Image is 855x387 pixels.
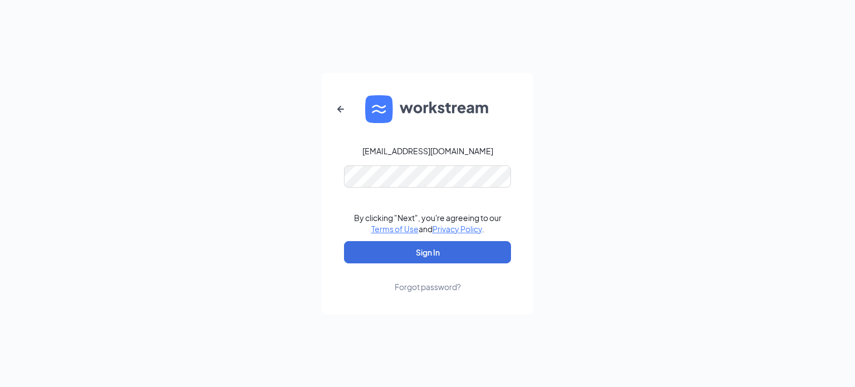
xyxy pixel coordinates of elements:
a: Privacy Policy [433,224,482,234]
div: Forgot password? [395,281,461,292]
a: Terms of Use [371,224,419,234]
a: Forgot password? [395,263,461,292]
div: [EMAIL_ADDRESS][DOMAIN_NAME] [362,145,493,156]
svg: ArrowLeftNew [334,102,347,116]
img: WS logo and Workstream text [365,95,490,123]
button: Sign In [344,241,511,263]
button: ArrowLeftNew [327,96,354,123]
div: By clicking "Next", you're agreeing to our and . [354,212,502,234]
